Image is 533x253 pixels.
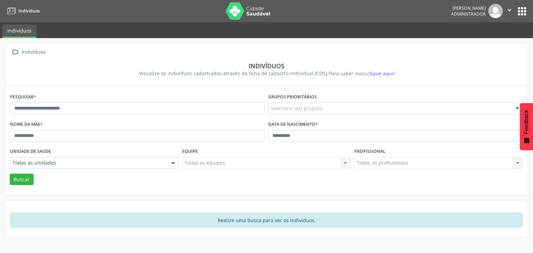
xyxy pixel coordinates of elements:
i:  [10,47,20,57]
img: img [488,4,503,18]
i:  [506,6,513,14]
button:  [503,4,516,18]
div: [PERSON_NAME] [451,5,486,11]
div: Indivíduos [15,62,518,70]
div: Indivíduos [20,47,47,57]
a: Indivíduos [2,25,36,38]
span: Indivíduos [18,8,40,14]
label: Equipe [182,146,198,157]
span: Todas as unidades [12,159,164,166]
div: Realize uma busca para ver os indivíduos. [10,212,523,228]
span: Feedback [523,110,530,134]
button: Buscar [10,174,34,185]
span: Selecione o(s) grupo(s) [271,105,323,112]
a:  Indivíduos [10,47,47,57]
label: Pesquisar [10,92,36,103]
div: Visualize os indivíduos cadastrados através da ficha de cadastro individual (CDS). [15,70,518,77]
button: apps [516,5,528,17]
span: clique aqui! [367,70,394,77]
button: Feedback - Mostrar pesquisa [520,103,533,150]
label: Profissional [354,146,386,157]
i: Para saber mais, [328,70,394,77]
label: Grupos prioritários [268,92,317,103]
label: Unidade de saúde [10,146,51,157]
span: Administrador [451,11,486,17]
label: Data de nascimento [268,119,318,130]
label: Nome da mãe [10,119,43,130]
a: Indivíduos [5,5,40,17]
